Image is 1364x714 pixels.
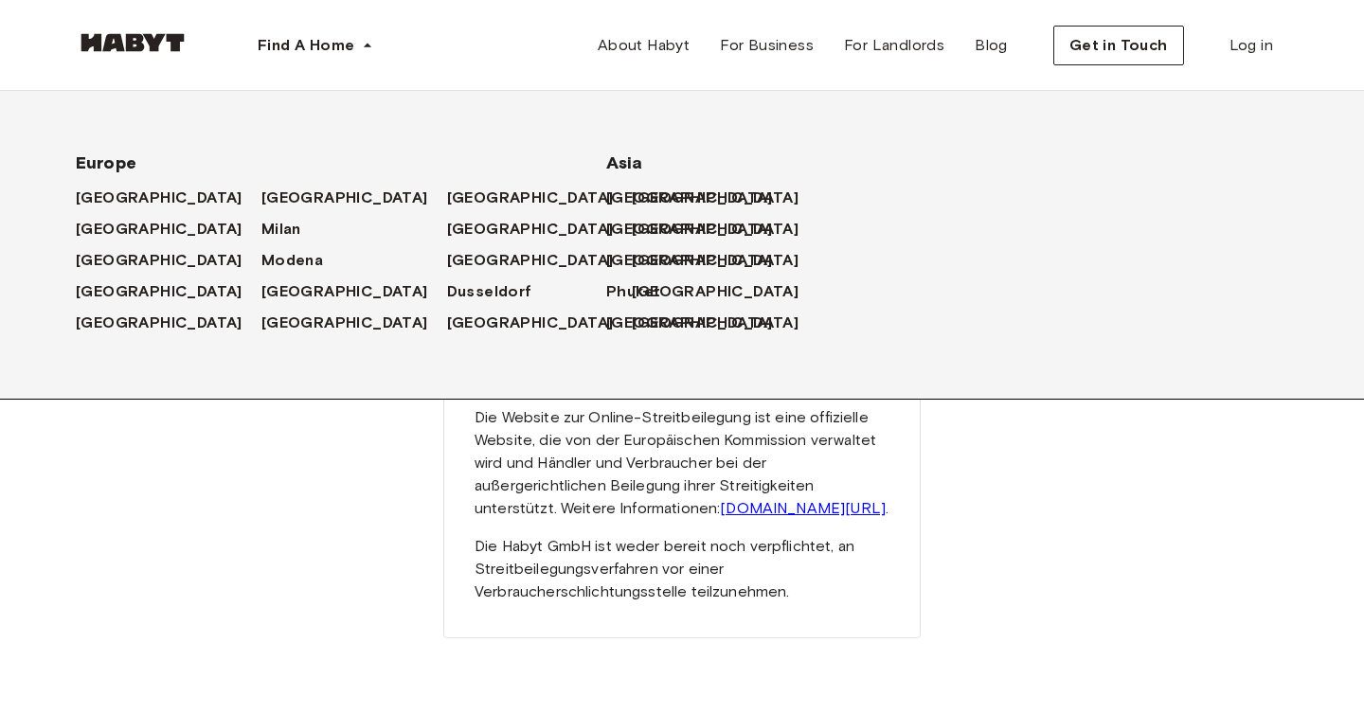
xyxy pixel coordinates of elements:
span: [GEOGRAPHIC_DATA] [261,312,428,334]
a: [GEOGRAPHIC_DATA] [76,218,261,241]
span: Europe [76,152,546,174]
a: Milan [261,218,320,241]
button: Find A Home [242,27,388,64]
a: [GEOGRAPHIC_DATA] [447,312,633,334]
span: [GEOGRAPHIC_DATA] [447,187,614,209]
p: Die Habyt GmbH ist weder bereit noch verpflichtet, an Streitbeilegungsverfahren vor einer Verbrau... [475,535,889,603]
a: [GEOGRAPHIC_DATA] [632,187,817,209]
a: For Business [705,27,829,64]
span: [GEOGRAPHIC_DATA] [76,187,242,209]
a: [GEOGRAPHIC_DATA] [606,312,792,334]
span: [GEOGRAPHIC_DATA] [447,218,614,241]
span: [GEOGRAPHIC_DATA] [447,249,614,272]
span: Modena [261,249,323,272]
span: About Habyt [598,34,690,57]
span: Dusseldorf [447,280,532,303]
a: [GEOGRAPHIC_DATA] [632,312,817,334]
a: [GEOGRAPHIC_DATA] [447,218,633,241]
a: [GEOGRAPHIC_DATA] [76,280,261,303]
a: [GEOGRAPHIC_DATA] [632,218,817,241]
span: [GEOGRAPHIC_DATA] [606,187,773,209]
span: [GEOGRAPHIC_DATA] [76,249,242,272]
span: Phuket [606,280,660,303]
span: For Landlords [844,34,944,57]
a: [GEOGRAPHIC_DATA] [447,187,633,209]
a: About Habyt [583,27,705,64]
span: [GEOGRAPHIC_DATA] [76,218,242,241]
span: Get in Touch [1069,34,1168,57]
span: For Business [720,34,814,57]
span: Blog [975,34,1008,57]
a: [GEOGRAPHIC_DATA] [447,249,633,272]
a: [GEOGRAPHIC_DATA] [606,249,792,272]
a: Log in [1214,27,1288,64]
a: Dusseldorf [447,280,551,303]
button: Get in Touch [1053,26,1184,65]
span: [GEOGRAPHIC_DATA] [447,312,614,334]
a: [GEOGRAPHIC_DATA] [606,218,792,241]
a: Modena [261,249,342,272]
a: [GEOGRAPHIC_DATA] [76,249,261,272]
a: [GEOGRAPHIC_DATA] [76,312,261,334]
span: [GEOGRAPHIC_DATA] [632,280,799,303]
span: Log in [1229,34,1273,57]
span: [GEOGRAPHIC_DATA] [606,218,773,241]
span: [GEOGRAPHIC_DATA] [606,249,773,272]
a: [GEOGRAPHIC_DATA] [261,187,447,209]
a: [DOMAIN_NAME][URL] [720,499,886,517]
span: Asia [606,152,758,174]
a: [GEOGRAPHIC_DATA] [606,187,792,209]
span: Find A Home [258,34,354,57]
a: [GEOGRAPHIC_DATA] [261,312,447,334]
a: [GEOGRAPHIC_DATA] [261,280,447,303]
p: Die Website zur Online-Streitbeilegung ist eine offizielle Website, die von der Europäischen Komm... [475,406,889,520]
span: [GEOGRAPHIC_DATA] [76,280,242,303]
span: Milan [261,218,301,241]
a: [GEOGRAPHIC_DATA] [76,187,261,209]
a: For Landlords [829,27,960,64]
a: Blog [960,27,1023,64]
img: Habyt [76,33,189,52]
span: [GEOGRAPHIC_DATA] [261,280,428,303]
span: [GEOGRAPHIC_DATA] [261,187,428,209]
span: [GEOGRAPHIC_DATA] [76,312,242,334]
a: [GEOGRAPHIC_DATA] [632,249,817,272]
a: [GEOGRAPHIC_DATA] [632,280,817,303]
span: [GEOGRAPHIC_DATA] [606,312,773,334]
a: Phuket [606,280,679,303]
